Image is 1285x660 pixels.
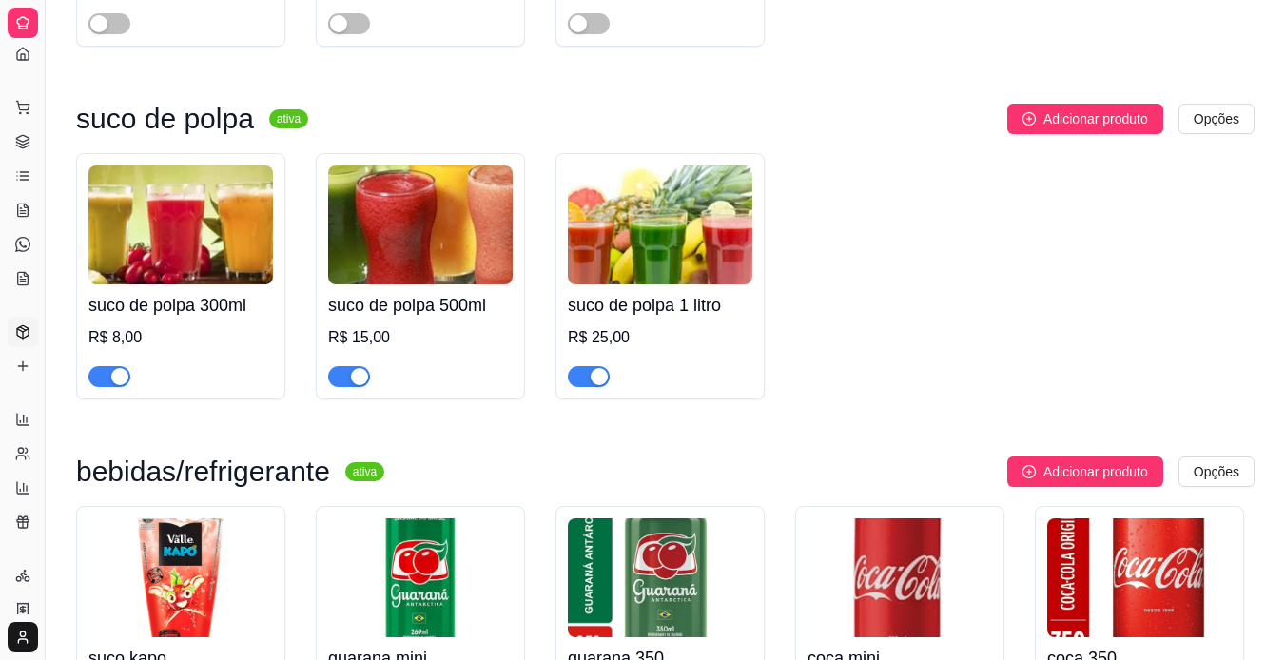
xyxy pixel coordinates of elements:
[808,518,992,637] img: product-image
[345,462,384,481] sup: ativa
[76,460,330,483] h3: bebidas/refrigerante
[1043,108,1148,129] span: Adicionar produto
[328,292,513,319] h4: suco de polpa 500ml
[1047,518,1232,637] img: product-image
[1007,456,1163,487] button: Adicionar produto
[568,326,752,349] div: R$ 25,00
[568,292,752,319] h4: suco de polpa 1 litro
[88,326,273,349] div: R$ 8,00
[568,518,752,637] img: product-image
[88,518,273,637] img: product-image
[328,518,513,637] img: product-image
[1022,465,1036,478] span: plus-circle
[1007,104,1163,134] button: Adicionar produto
[328,326,513,349] div: R$ 15,00
[88,165,273,284] img: product-image
[1178,456,1255,487] button: Opções
[1194,108,1239,129] span: Opções
[76,107,254,130] h3: suco de polpa
[1022,112,1036,126] span: plus-circle
[1043,461,1148,482] span: Adicionar produto
[1194,461,1239,482] span: Opções
[568,165,752,284] img: product-image
[269,109,308,128] sup: ativa
[328,165,513,284] img: product-image
[1178,104,1255,134] button: Opções
[88,292,273,319] h4: suco de polpa 300ml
